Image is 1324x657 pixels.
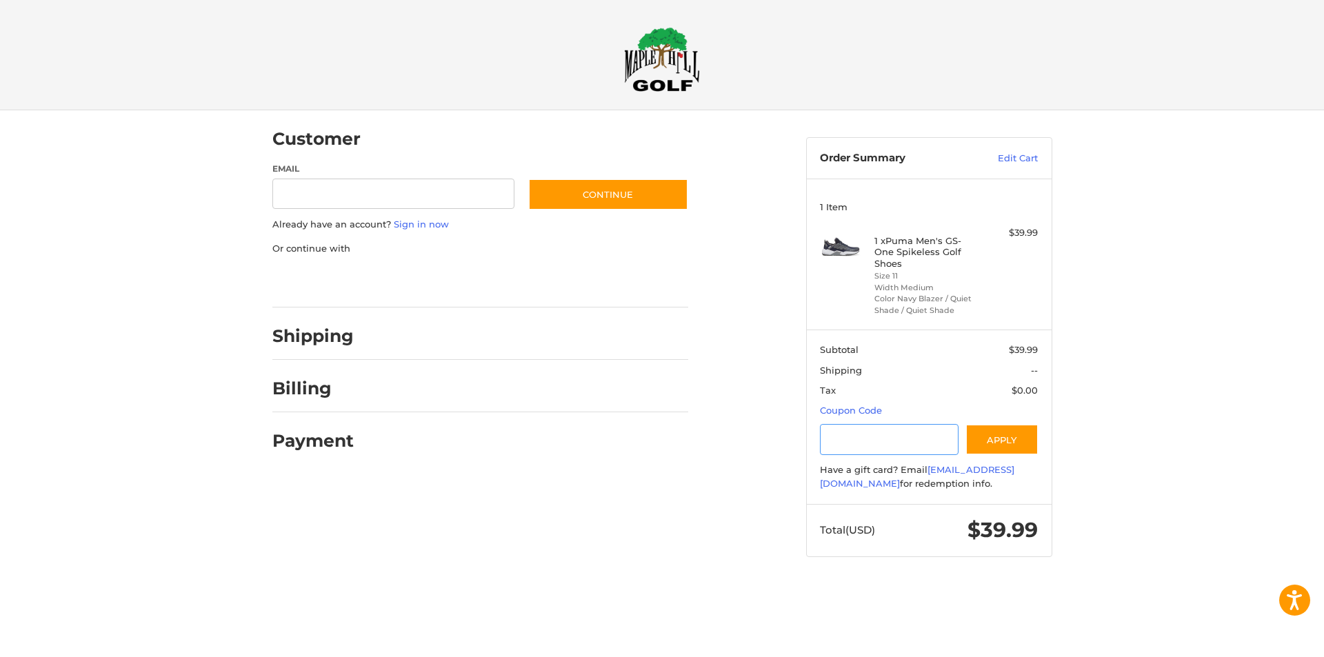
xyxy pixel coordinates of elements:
[1210,620,1324,657] iframe: Google Customer Reviews
[820,152,968,165] h3: Order Summary
[874,270,980,282] li: Size 11
[272,430,354,452] h2: Payment
[268,269,371,294] iframe: PayPal-paypal
[272,218,688,232] p: Already have an account?
[820,385,836,396] span: Tax
[874,235,980,269] h4: 1 x Puma Men's GS-One Spikeless Golf Shoes
[874,293,980,316] li: Color Navy Blazer / Quiet Shade / Quiet Shade
[624,27,700,92] img: Maple Hill Golf
[394,219,449,230] a: Sign in now
[1009,344,1038,355] span: $39.99
[820,424,959,455] input: Gift Certificate or Coupon Code
[528,179,688,210] button: Continue
[1031,365,1038,376] span: --
[820,405,882,416] a: Coupon Code
[968,152,1038,165] a: Edit Cart
[983,226,1038,240] div: $39.99
[272,128,361,150] h2: Customer
[874,282,980,294] li: Width Medium
[272,163,515,175] label: Email
[820,464,1014,489] a: [EMAIL_ADDRESS][DOMAIN_NAME]
[1012,385,1038,396] span: $0.00
[967,517,1038,543] span: $39.99
[820,344,859,355] span: Subtotal
[385,269,488,294] iframe: PayPal-paylater
[820,201,1038,212] h3: 1 Item
[820,463,1038,490] div: Have a gift card? Email for redemption info.
[965,424,1039,455] button: Apply
[820,365,862,376] span: Shipping
[501,269,605,294] iframe: PayPal-venmo
[272,325,354,347] h2: Shipping
[272,242,688,256] p: Or continue with
[272,378,353,399] h2: Billing
[820,523,875,536] span: Total (USD)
